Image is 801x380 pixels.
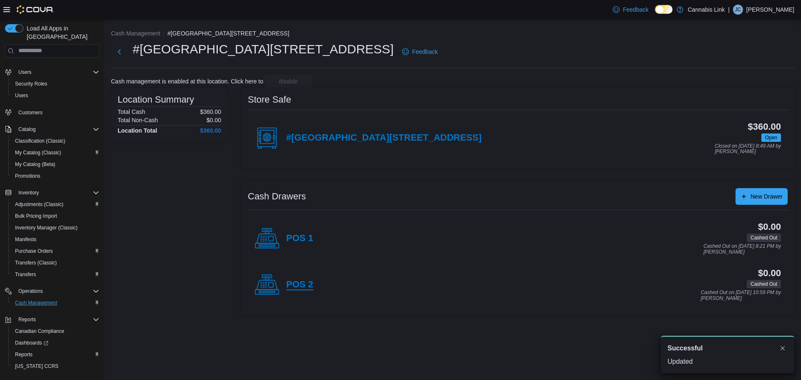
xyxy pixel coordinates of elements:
p: Cash management is enabled at this location. Click here to [111,78,263,85]
span: Washington CCRS [12,361,99,371]
a: Inventory Manager (Classic) [12,223,81,233]
span: Operations [18,288,43,294]
a: Feedback [610,1,652,18]
h3: $0.00 [758,222,781,232]
img: Cova [17,5,54,14]
button: [US_STATE] CCRS [8,360,103,372]
button: Security Roles [8,78,103,90]
a: [US_STATE] CCRS [12,361,62,371]
span: My Catalog (Classic) [15,149,61,156]
button: Dismiss toast [778,343,788,353]
span: My Catalog (Beta) [15,161,55,168]
h4: POS 2 [286,279,313,290]
a: Dashboards [12,338,52,348]
span: Users [15,67,99,77]
div: Jenna Coles [733,5,743,15]
button: Manifests [8,234,103,245]
span: Security Roles [15,81,47,87]
p: | [728,5,730,15]
button: Promotions [8,170,103,182]
span: Dashboards [15,340,48,346]
span: Purchase Orders [15,248,53,254]
h3: $360.00 [748,122,781,132]
a: Dashboards [8,337,103,349]
span: Inventory Manager (Classic) [12,223,99,233]
span: Successful [667,343,703,353]
p: $0.00 [207,117,221,123]
button: Inventory [2,187,103,199]
button: Users [8,90,103,101]
span: Open [765,134,777,141]
h4: Location Total [118,127,157,134]
span: Transfers (Classic) [15,259,57,266]
span: Dashboards [12,338,99,348]
span: Reports [15,315,99,325]
a: My Catalog (Beta) [12,159,59,169]
span: Purchase Orders [12,246,99,256]
button: Catalog [2,123,103,135]
a: Users [12,91,31,101]
button: Next [111,43,128,60]
button: Reports [15,315,39,325]
h3: Location Summary [118,95,194,105]
span: Adjustments (Classic) [12,199,99,209]
h3: Store Safe [248,95,291,105]
span: Transfers (Classic) [12,258,99,268]
p: Cashed Out on [DATE] 10:59 PM by [PERSON_NAME] [700,290,781,301]
span: Cashed Out [751,280,777,288]
button: Reports [8,349,103,360]
a: Manifests [12,234,40,244]
span: Catalog [15,124,99,134]
span: Promotions [15,173,40,179]
h3: Cash Drawers [248,191,306,201]
span: Customers [15,107,99,118]
a: Cash Management [12,298,60,308]
span: Users [12,91,99,101]
button: My Catalog (Beta) [8,159,103,170]
span: disable [279,77,297,86]
span: Catalog [18,126,35,133]
p: Closed on [DATE] 8:49 AM by [PERSON_NAME] [715,143,781,155]
a: My Catalog (Classic) [12,148,65,158]
button: Users [2,66,103,78]
p: Cannabis Link [688,5,725,15]
span: Transfers [12,269,99,279]
span: Users [18,69,31,75]
button: Classification (Classic) [8,135,103,147]
span: Security Roles [12,79,99,89]
button: Purchase Orders [8,245,103,257]
a: Adjustments (Classic) [12,199,67,209]
button: Operations [2,285,103,297]
span: Cashed Out [747,280,781,288]
span: Canadian Compliance [15,328,64,335]
a: Bulk Pricing Import [12,211,60,221]
p: Cashed Out on [DATE] 8:21 PM by [PERSON_NAME] [703,244,781,255]
span: Transfers [15,271,36,278]
a: Classification (Classic) [12,136,69,146]
span: Cashed Out [747,234,781,242]
span: Feedback [412,48,438,56]
span: Load All Apps in [GEOGRAPHIC_DATA] [23,24,99,41]
div: Updated [667,357,788,367]
a: Security Roles [12,79,50,89]
span: Promotions [12,171,99,181]
button: My Catalog (Classic) [8,147,103,159]
button: Inventory [15,188,42,198]
h3: $0.00 [758,268,781,278]
span: My Catalog (Beta) [12,159,99,169]
a: Transfers [12,269,39,279]
span: Classification (Classic) [15,138,65,144]
a: Transfers (Classic) [12,258,60,268]
span: Open [761,133,781,142]
span: [US_STATE] CCRS [15,363,58,370]
button: Users [15,67,35,77]
span: Reports [12,350,99,360]
h6: Total Cash [118,108,145,115]
button: #[GEOGRAPHIC_DATA][STREET_ADDRESS] [167,30,289,37]
h4: #[GEOGRAPHIC_DATA][STREET_ADDRESS] [286,133,481,143]
span: Customers [18,109,43,116]
a: Customers [15,108,46,118]
h1: #[GEOGRAPHIC_DATA][STREET_ADDRESS] [133,41,394,58]
span: Bulk Pricing Import [12,211,99,221]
